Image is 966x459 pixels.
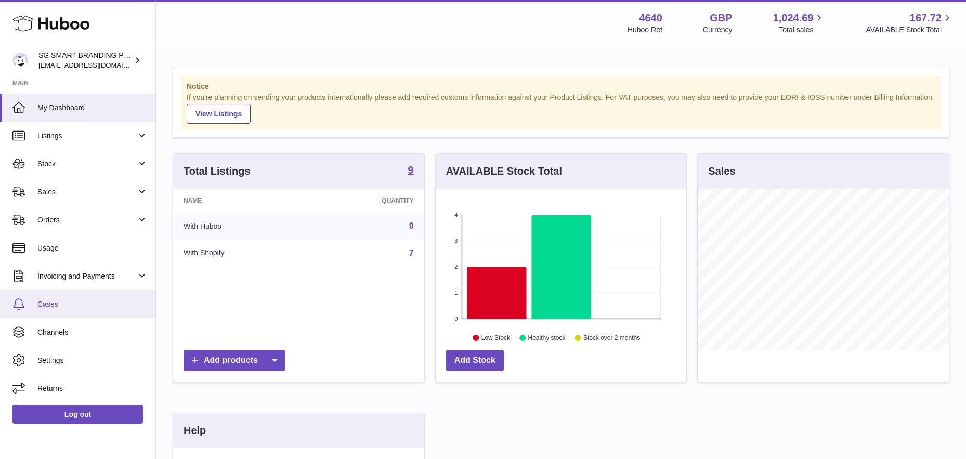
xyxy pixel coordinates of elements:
[173,189,308,213] th: Name
[408,165,414,177] a: 9
[481,334,511,342] text: Low Stock
[187,82,935,91] strong: Notice
[454,316,458,322] text: 0
[184,350,285,371] a: Add products
[409,221,414,230] a: 9
[454,290,458,296] text: 1
[708,164,735,178] h3: Sales
[37,299,148,309] span: Cases
[910,11,942,25] span: 167.72
[38,50,132,70] div: SG SMART BRANDING PTE. LTD.
[184,424,206,438] h3: Help
[779,25,825,35] span: Total sales
[37,327,148,337] span: Channels
[308,189,424,213] th: Quantity
[187,93,935,124] div: If you're planning on sending your products internationally please add required customs informati...
[37,356,148,365] span: Settings
[184,164,251,178] h3: Total Listings
[12,53,28,68] img: uktopsmileshipping@gmail.com
[37,159,137,169] span: Stock
[446,164,562,178] h3: AVAILABLE Stock Total
[703,25,733,35] div: Currency
[528,334,566,342] text: Healthy stock
[37,187,137,197] span: Sales
[187,104,251,124] a: View Listings
[37,271,137,281] span: Invoicing and Payments
[454,264,458,270] text: 2
[710,11,732,25] strong: GBP
[409,248,414,257] a: 7
[173,240,308,267] td: With Shopify
[37,103,148,113] span: My Dashboard
[37,384,148,394] span: Returns
[173,213,308,240] td: With Huboo
[37,215,137,225] span: Orders
[408,165,414,175] strong: 9
[866,25,954,35] span: AVAILABLE Stock Total
[454,212,458,218] text: 4
[38,61,153,69] span: [EMAIL_ADDRESS][DOMAIN_NAME]
[454,238,458,244] text: 3
[773,11,826,35] a: 1,024.69 Total sales
[866,11,954,35] a: 167.72 AVAILABLE Stock Total
[628,25,662,35] div: Huboo Ref
[639,11,662,25] strong: 4640
[37,243,148,253] span: Usage
[583,334,640,342] text: Stock over 2 months
[773,11,814,25] span: 1,024.69
[12,405,143,424] a: Log out
[446,350,504,371] a: Add Stock
[37,131,137,141] span: Listings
